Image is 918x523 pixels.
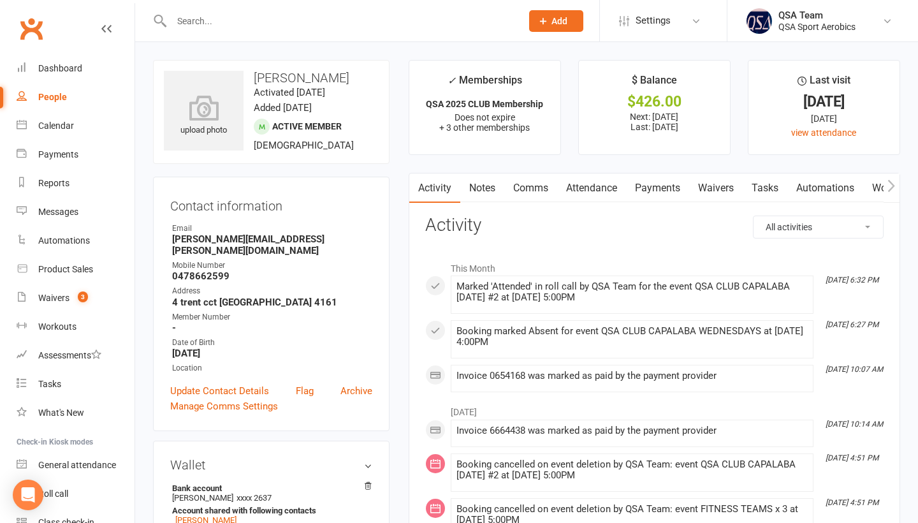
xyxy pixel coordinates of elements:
a: Payments [17,140,135,169]
a: What's New [17,399,135,427]
div: [DATE] [760,95,888,108]
a: Automations [787,173,863,203]
div: Invoice 0654168 was marked as paid by the payment provider [456,371,808,381]
a: Workouts [17,313,135,341]
a: Activity [409,173,460,203]
div: Invoice 6664438 was marked as paid by the payment provider [456,425,808,436]
span: Active member [272,121,342,131]
a: Product Sales [17,255,135,284]
div: Last visit [798,72,850,95]
a: Reports [17,169,135,198]
div: Address [172,285,372,297]
a: Flag [296,383,314,399]
strong: 0478662599 [172,270,372,282]
span: [DEMOGRAPHIC_DATA] [254,140,354,151]
p: Next: [DATE] Last: [DATE] [590,112,718,132]
a: Messages [17,198,135,226]
a: Assessments [17,341,135,370]
a: Clubworx [15,13,47,45]
div: Mobile Number [172,260,372,272]
div: $426.00 [590,95,718,108]
h3: Activity [425,216,884,235]
strong: Bank account [172,483,366,493]
a: Waivers [689,173,743,203]
div: Booking marked Absent for event QSA CLUB CAPALABA WEDNESDAYS at [DATE] 4:00PM [456,326,808,348]
i: ✓ [448,75,456,87]
div: Automations [38,235,90,246]
div: $ Balance [632,72,677,95]
span: Add [551,16,567,26]
a: Waivers 3 [17,284,135,313]
span: 3 [78,291,88,302]
strong: 4 trent cct [GEOGRAPHIC_DATA] 4161 [172,297,372,308]
i: [DATE] 4:51 PM [826,453,878,462]
strong: Account shared with following contacts [172,506,366,515]
span: xxxx 2637 [237,493,272,503]
a: Roll call [17,480,135,508]
span: Settings [636,6,671,35]
span: Does not expire [455,112,515,122]
a: General attendance kiosk mode [17,451,135,480]
a: Notes [460,173,504,203]
strong: [DATE] [172,348,372,359]
div: People [38,92,67,102]
a: People [17,83,135,112]
span: + 3 other memberships [439,122,530,133]
i: [DATE] 10:14 AM [826,420,883,429]
div: Assessments [38,350,101,360]
strong: - [172,322,372,334]
div: Payments [38,149,78,159]
div: Roll call [38,489,68,499]
h3: Wallet [170,458,372,472]
div: Email [172,223,372,235]
div: Booking cancelled on event deletion by QSA Team: event QSA CLUB CAPALABA [DATE] #2 at [DATE] 5:00PM [456,459,808,481]
div: upload photo [164,95,244,137]
a: Tasks [743,173,787,203]
a: Automations [17,226,135,255]
img: thumb_image1645967867.png [747,8,772,34]
a: Calendar [17,112,135,140]
a: Archive [340,383,372,399]
a: Payments [626,173,689,203]
div: Messages [38,207,78,217]
div: General attendance [38,460,116,470]
li: This Month [425,255,884,276]
time: Activated [DATE] [254,87,325,98]
a: Comms [504,173,557,203]
div: Memberships [448,72,522,96]
div: [DATE] [760,112,888,126]
div: Member Number [172,311,372,323]
li: [DATE] [425,399,884,419]
div: Waivers [38,293,69,303]
a: Tasks [17,370,135,399]
div: Tasks [38,379,61,389]
i: [DATE] 6:32 PM [826,276,878,284]
div: Date of Birth [172,337,372,349]
div: Marked 'Attended' in roll call by QSA Team for the event QSA CLUB CAPALABA [DATE] #2 at [DATE] 5:... [456,281,808,303]
h3: [PERSON_NAME] [164,71,379,85]
strong: [PERSON_NAME][EMAIL_ADDRESS][PERSON_NAME][DOMAIN_NAME] [172,233,372,256]
time: Added [DATE] [254,102,312,114]
div: Calendar [38,121,74,131]
h3: Contact information [170,194,372,213]
div: Dashboard [38,63,82,73]
a: Attendance [557,173,626,203]
i: [DATE] 4:51 PM [826,498,878,507]
div: QSA Team [778,10,856,21]
div: Open Intercom Messenger [13,480,43,510]
a: Dashboard [17,54,135,83]
div: QSA Sport Aerobics [778,21,856,33]
a: view attendance [791,128,856,138]
i: [DATE] 10:07 AM [826,365,883,374]
div: Workouts [38,321,76,332]
a: Update Contact Details [170,383,269,399]
button: Add [529,10,583,32]
div: Product Sales [38,264,93,274]
a: Manage Comms Settings [170,399,278,414]
div: What's New [38,408,84,418]
div: Reports [38,178,69,188]
i: [DATE] 6:27 PM [826,320,878,329]
input: Search... [168,12,513,30]
strong: QSA 2025 CLUB Membership [426,99,543,109]
div: Location [172,362,372,374]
